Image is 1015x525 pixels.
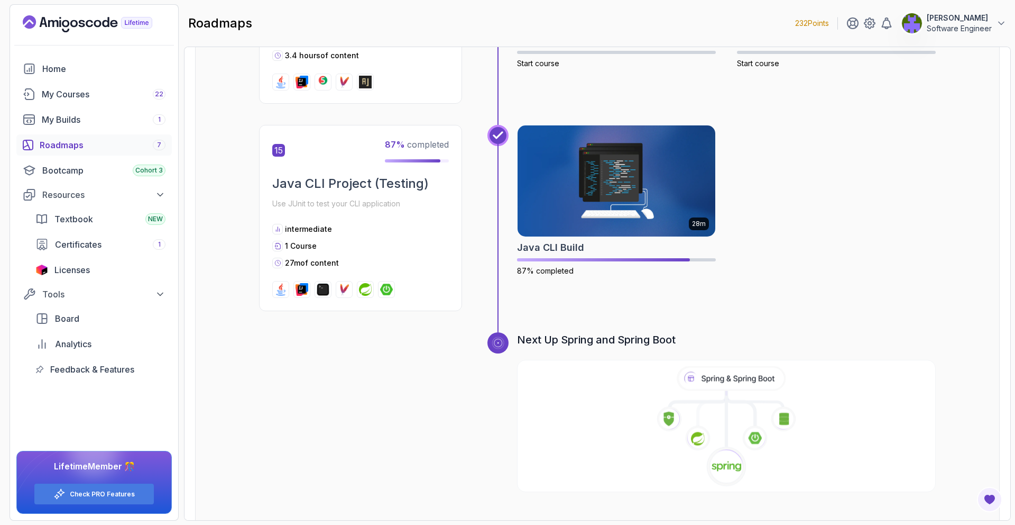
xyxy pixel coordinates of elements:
p: 232 Points [795,18,829,29]
a: Landing page [23,15,177,32]
img: jetbrains icon [35,265,48,275]
img: intellij logo [296,283,308,296]
div: My Builds [42,113,165,126]
p: Software Engineer [927,23,992,34]
div: Bootcamp [42,164,165,177]
a: feedback [29,359,172,380]
span: Feedback & Features [50,363,134,376]
img: assertj logo [359,76,372,88]
img: maven logo [338,283,350,296]
span: Analytics [55,338,91,350]
span: Start course [737,59,779,68]
span: 1 [158,240,161,249]
img: java logo [274,283,287,296]
img: java logo [274,76,287,88]
span: Cohort 3 [135,166,163,175]
span: 22 [155,90,163,98]
img: terminal logo [317,283,329,296]
a: builds [16,109,172,130]
button: Open Feedback Button [977,487,1002,512]
span: NEW [148,215,163,223]
img: Java CLI Build card [518,125,715,237]
span: 87 % [385,139,405,150]
a: board [29,308,172,329]
img: user profile image [902,13,922,33]
a: Java CLI Build card28mJava CLI Build87% completed [517,125,716,276]
span: Licenses [54,264,90,276]
div: Resources [42,188,165,201]
img: junit logo [317,76,329,88]
img: spring-boot logo [380,283,393,296]
a: bootcamp [16,160,172,181]
span: 87% completed [517,266,574,275]
span: 15 [272,144,285,157]
span: 7 [157,141,161,149]
a: home [16,58,172,79]
p: 27m of content [285,258,339,268]
div: Roadmaps [40,139,165,151]
h3: Next Up Spring and Spring Boot [517,332,936,347]
h2: roadmaps [188,15,252,32]
p: [PERSON_NAME] [927,13,992,23]
img: spring logo [359,283,372,296]
a: courses [16,84,172,105]
img: intellij logo [296,76,308,88]
p: intermediate [285,224,332,234]
img: maven logo [338,76,350,88]
span: Textbook [54,213,93,225]
div: Home [42,62,165,75]
a: analytics [29,333,172,355]
button: Tools [16,285,172,304]
button: user profile image[PERSON_NAME]Software Engineer [901,13,1007,34]
button: Check PRO Features [34,483,154,505]
a: licenses [29,259,172,280]
span: Start course [517,59,559,68]
span: 1 [158,115,161,124]
p: 3.4 hours of content [285,50,359,61]
a: roadmaps [16,134,172,156]
h2: Java CLI Project (Testing) [272,175,449,192]
span: completed [385,139,449,150]
span: Board [55,312,79,325]
div: Tools [42,288,165,301]
p: 28m [692,220,706,228]
a: Check PRO Features [70,490,135,499]
p: Use JUnit to test your CLI application [272,196,449,211]
button: Resources [16,185,172,204]
div: My Courses [42,88,165,101]
span: 1 Course [285,241,317,250]
span: Certificates [55,238,101,251]
a: textbook [29,209,172,230]
a: certificates [29,234,172,255]
h2: Java CLI Build [517,240,584,255]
